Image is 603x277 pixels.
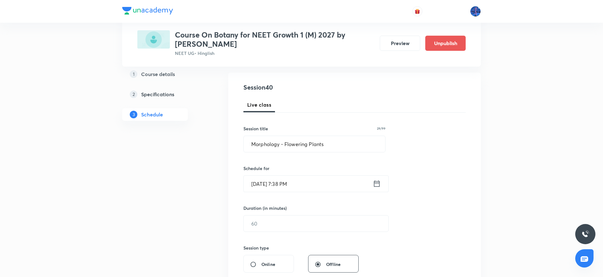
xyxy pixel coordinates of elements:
input: A great title is short, clear and descriptive [244,136,385,152]
p: 29/99 [377,127,385,130]
img: ttu [582,230,589,238]
h4: Session 40 [243,83,359,92]
span: Online [261,261,275,268]
h3: Course On Botany for NEET Growth 1 (M) 2027 by [PERSON_NAME] [175,30,375,49]
p: 3 [130,111,137,118]
button: avatar [412,6,422,16]
span: Live class [247,101,271,109]
h5: Schedule [141,111,163,118]
span: Offline [326,261,341,268]
img: 5021193A-93A8-43B0-B5F9-F02A0F30CF81_plus.png [137,30,170,49]
button: Preview [380,36,420,51]
a: 1Course details [122,68,208,80]
p: 1 [130,70,137,78]
img: Company Logo [122,7,173,15]
button: Unpublish [425,36,466,51]
h5: Course details [141,70,175,78]
input: 60 [244,215,388,232]
h6: Duration (in minutes) [243,205,287,211]
img: avatar [415,9,420,14]
a: Company Logo [122,7,173,16]
h6: Session title [243,125,268,132]
h6: Session type [243,245,269,251]
h5: Specifications [141,91,174,98]
a: 2Specifications [122,88,208,101]
img: Mahesh Bhat [470,6,481,17]
p: NEET UG • Hinglish [175,50,375,56]
p: 2 [130,91,137,98]
h6: Schedule for [243,165,385,172]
